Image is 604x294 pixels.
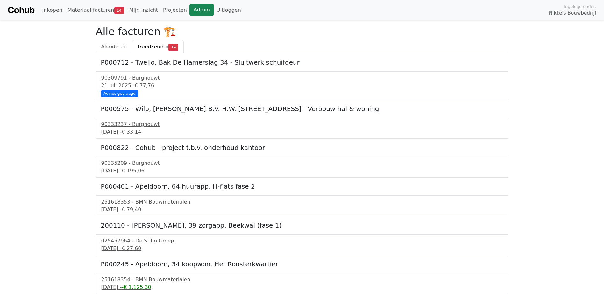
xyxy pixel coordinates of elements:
span: € 79,40 [122,206,141,213]
div: 90309791 - Burghouwt [101,74,503,82]
div: [DATE] - [101,283,503,291]
span: € 77,76 [135,82,154,88]
a: Goedkeuren14 [132,40,184,53]
div: [DATE] - [101,206,503,213]
div: Advies gevraagd [101,90,138,97]
span: € 195,06 [122,168,144,174]
span: Nikkels Bouwbedrijf [549,10,596,17]
a: 90333237 - Burghouwt[DATE] -€ 33,14 [101,121,503,136]
span: 14 [114,7,124,14]
a: Mijn inzicht [127,4,161,17]
span: Afcoderen [101,44,127,50]
h5: P000401 - Apeldoorn, 64 huurapp. H-flats fase 2 [101,183,503,190]
span: 14 [168,44,178,50]
h5: 200110 - [PERSON_NAME], 39 zorgapp. Beekwal (fase 1) [101,221,503,229]
div: [DATE] - [101,128,503,136]
a: 251618354 - BMN Bouwmaterialen[DATE] --€ 1.125,30 [101,276,503,291]
span: € 33,14 [122,129,141,135]
div: 90335209 - Burghouwt [101,159,503,167]
div: 251618353 - BMN Bouwmaterialen [101,198,503,206]
h5: P000245 - Apeldoorn, 34 koopwon. Het Roosterkwartier [101,260,503,268]
a: Uitloggen [214,4,244,17]
div: 90333237 - Burghouwt [101,121,503,128]
h5: P000575 - Wilp, [PERSON_NAME] B.V. H.W. [STREET_ADDRESS] - Verbouw hal & woning [101,105,503,113]
div: 21 juli 2025 - [101,82,503,89]
a: Inkopen [39,4,65,17]
div: [DATE] - [101,245,503,252]
span: € 27,60 [122,245,141,251]
a: 251618353 - BMN Bouwmaterialen[DATE] -€ 79,40 [101,198,503,213]
a: Projecten [160,4,189,17]
a: 025457964 - De Stiho Groep[DATE] -€ 27,60 [101,237,503,252]
div: 025457964 - De Stiho Groep [101,237,503,245]
a: Afcoderen [96,40,132,53]
h2: Alle facturen 🏗️ [96,25,508,38]
a: Cohub [8,3,34,18]
a: Admin [189,4,214,16]
a: Materiaal facturen14 [65,4,127,17]
a: 90309791 - Burghouwt21 juli 2025 -€ 77,76 Advies gevraagd [101,74,503,96]
h5: P000712 - Twello, Bak De Hamerslag 34 - Sluitwerk schuifdeur [101,59,503,66]
h5: P000822 - Cohub - project t.b.v. onderhoud kantoor [101,144,503,151]
div: [DATE] - [101,167,503,175]
div: 251618354 - BMN Bouwmaterialen [101,276,503,283]
span: Ingelogd onder: [564,3,596,10]
span: -€ 1.125,30 [122,284,151,290]
a: 90335209 - Burghouwt[DATE] -€ 195,06 [101,159,503,175]
span: Goedkeuren [138,44,168,50]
